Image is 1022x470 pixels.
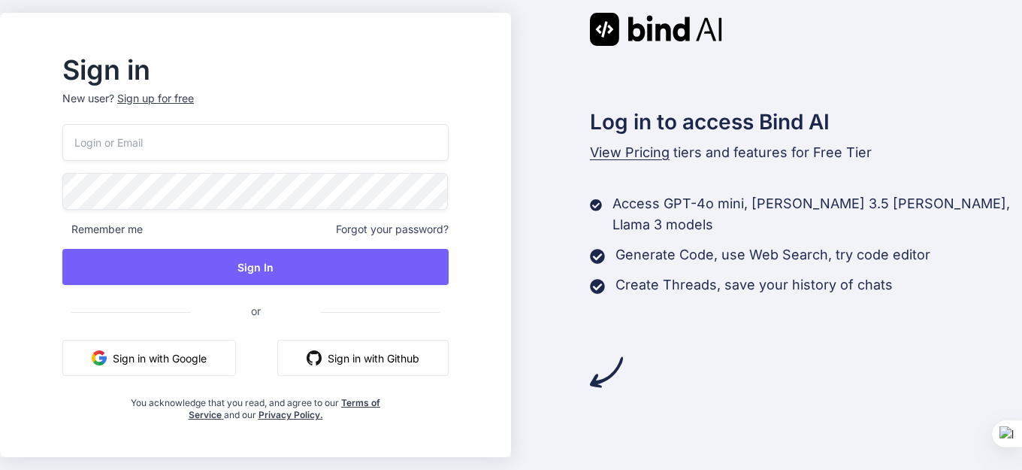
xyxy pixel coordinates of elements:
[277,340,449,376] button: Sign in with Github
[62,124,449,161] input: Login or Email
[62,340,236,376] button: Sign in with Google
[259,409,323,420] a: Privacy Policy.
[615,274,893,296] p: Create Threads, save your history of chats
[62,91,449,124] p: New user?
[307,350,322,365] img: github
[189,397,381,420] a: Terms of Service
[62,222,143,237] span: Remember me
[615,244,930,265] p: Generate Code, use Web Search, try code editor
[590,142,1022,163] p: tiers and features for Free Tier
[127,388,385,421] div: You acknowledge that you read, and agree to our and our
[117,91,194,106] div: Sign up for free
[612,193,1022,235] p: Access GPT-4o mini, [PERSON_NAME] 3.5 [PERSON_NAME], Llama 3 models
[191,293,321,329] span: or
[336,222,449,237] span: Forgot your password?
[62,58,449,82] h2: Sign in
[590,13,722,46] img: Bind AI logo
[590,106,1022,138] h2: Log in to access Bind AI
[590,144,670,160] span: View Pricing
[590,356,623,389] img: arrow
[62,249,449,285] button: Sign In
[92,350,107,365] img: google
